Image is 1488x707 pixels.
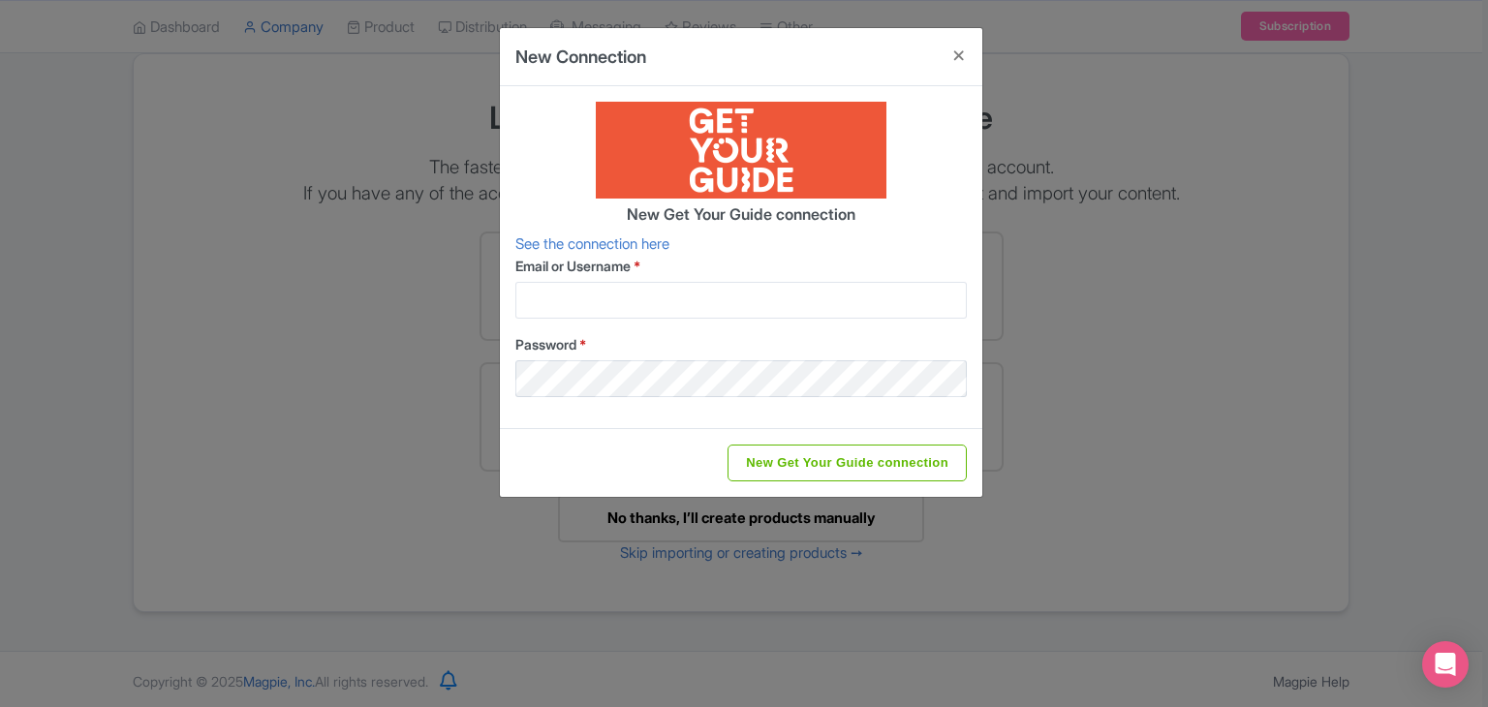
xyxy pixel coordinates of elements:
[936,28,982,83] button: Close
[515,206,967,224] h4: New Get Your Guide connection
[728,445,967,481] input: New Get Your Guide connection
[515,336,576,353] span: Password
[596,102,886,199] img: get_your_guide-7e38668e3d2e402e10b01a42601023d1.png
[515,234,669,253] a: See the connection here
[515,258,631,274] span: Email or Username
[1422,641,1469,688] div: Open Intercom Messenger
[515,44,646,70] h4: New Connection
